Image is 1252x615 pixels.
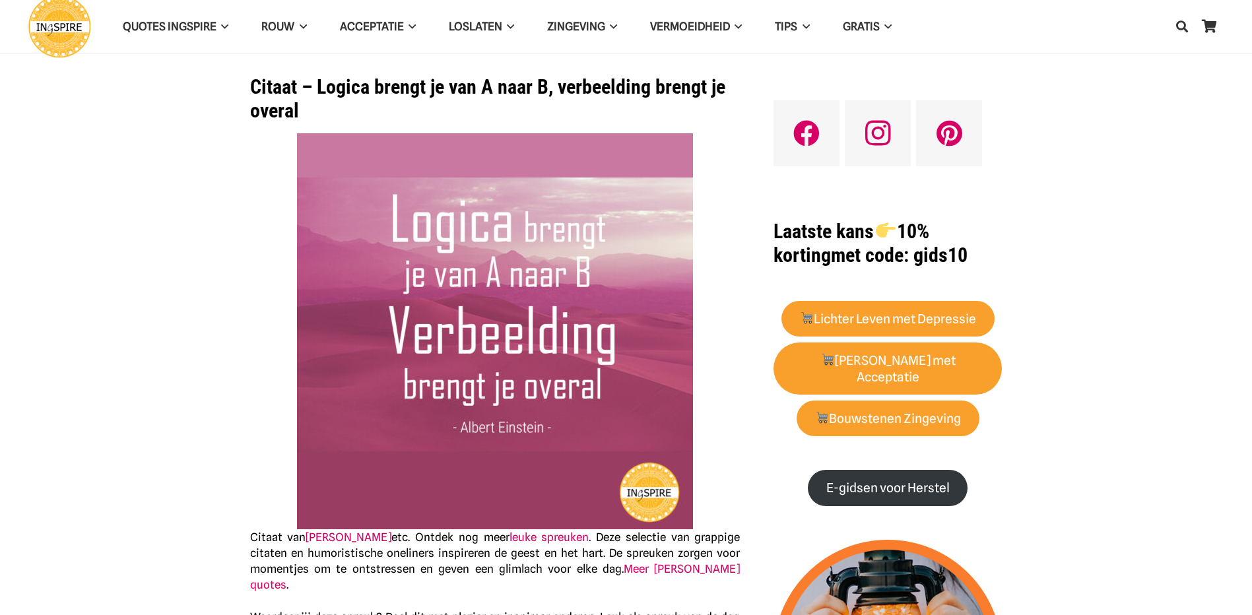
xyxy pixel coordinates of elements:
[730,10,742,43] span: VERMOEIDHEID Menu
[781,301,995,337] a: 🛒Lichter Leven met Depressie
[843,20,880,33] span: GRATIS
[502,10,514,43] span: Loslaten Menu
[250,75,741,123] h1: Citaat – Logica brengt je van A naar B, verbeelding brengt je overal
[449,20,502,33] span: Loslaten
[250,529,741,593] p: etc. Ontdek nog meer . Deze selectie van grappige citaten en humoristische oneliners inspireren d...
[826,10,908,44] a: GRATISGRATIS Menu
[774,220,1002,267] h1: met code: gids10
[306,531,391,544] a: [PERSON_NAME]
[816,411,828,424] img: 🛒
[815,411,962,426] strong: Bouwstenen Zingeving
[106,10,245,44] a: QUOTES INGSPIREQUOTES INGSPIRE Menu
[880,10,892,43] span: GRATIS Menu
[547,20,605,33] span: Zingeving
[510,531,589,544] a: leuke spreuken
[758,10,826,44] a: TIPSTIPS Menu
[340,20,404,33] span: Acceptatie
[808,470,968,506] a: E-gidsen voor Herstel
[605,10,617,43] span: Zingeving Menu
[801,311,813,324] img: 🛒
[800,311,977,327] strong: Lichter Leven met Depressie
[294,10,306,43] span: ROUW Menu
[1169,10,1195,43] a: Zoeken
[216,10,228,43] span: QUOTES INGSPIRE Menu
[531,10,634,44] a: ZingevingZingeving Menu
[797,10,809,43] span: TIPS Menu
[650,20,730,33] span: VERMOEIDHEID
[250,562,741,591] a: Meer [PERSON_NAME] quotes
[797,401,979,437] a: 🛒Bouwstenen Zingeving
[826,480,950,496] strong: E-gidsen voor Herstel
[245,10,323,44] a: ROUWROUW Menu
[774,220,929,267] strong: Laatste kans 10% korting
[634,10,758,44] a: VERMOEIDHEIDVERMOEIDHEID Menu
[845,100,911,166] a: Instagram
[432,10,531,44] a: LoslatenLoslaten Menu
[821,353,834,366] img: 🛒
[123,20,216,33] span: QUOTES INGSPIRE
[774,100,840,166] a: Facebook
[404,10,416,43] span: Acceptatie Menu
[820,353,956,385] strong: [PERSON_NAME] met Acceptatie
[876,220,896,240] img: 👉
[916,100,982,166] a: Pinterest
[250,531,392,544] strong: Citaat van
[774,342,1002,395] a: 🛒[PERSON_NAME] met Acceptatie
[775,20,797,33] span: TIPS
[323,10,432,44] a: AcceptatieAcceptatie Menu
[261,20,294,33] span: ROUW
